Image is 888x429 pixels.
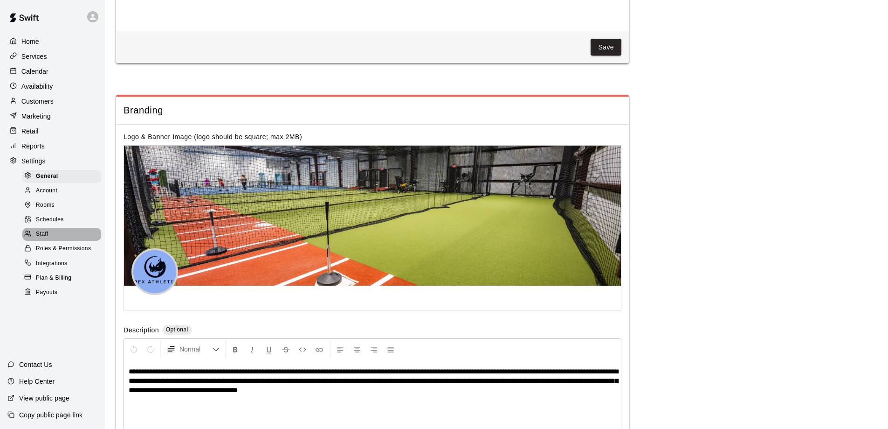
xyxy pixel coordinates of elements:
[179,345,212,354] span: Normal
[124,325,159,336] label: Description
[22,256,105,271] a: Integrations
[19,360,52,369] p: Contact Us
[22,227,105,242] a: Staff
[143,341,158,358] button: Redo
[261,341,277,358] button: Format Underline
[21,97,54,106] p: Customers
[36,230,48,239] span: Staff
[36,201,55,210] span: Rooms
[163,341,223,358] button: Formatting Options
[22,272,101,285] div: Plan & Billing
[21,52,47,61] p: Services
[124,133,302,141] label: Logo & Banner Image (logo should be square; max 2MB)
[22,183,105,198] a: Account
[7,64,97,78] a: Calendar
[349,341,365,358] button: Center Align
[295,341,310,358] button: Insert Code
[7,94,97,108] a: Customers
[36,274,71,283] span: Plan & Billing
[278,341,294,358] button: Format Strikethrough
[7,139,97,153] a: Reports
[36,259,68,268] span: Integrations
[383,341,399,358] button: Justify Align
[22,198,105,213] a: Rooms
[22,169,105,183] a: General
[22,242,101,255] div: Roles & Permissions
[22,184,101,197] div: Account
[22,170,101,183] div: General
[21,112,51,121] p: Marketing
[22,286,101,299] div: Payouts
[36,244,91,253] span: Roles & Permissions
[36,215,64,225] span: Schedules
[19,410,83,420] p: Copy public page link
[7,124,97,138] a: Retail
[332,341,348,358] button: Left Align
[126,341,142,358] button: Undo
[22,271,105,285] a: Plan & Billing
[22,257,101,270] div: Integrations
[22,213,105,227] a: Schedules
[366,341,382,358] button: Right Align
[22,228,101,241] div: Staff
[22,285,105,300] a: Payouts
[22,199,101,212] div: Rooms
[591,39,621,56] button: Save
[21,67,48,76] p: Calendar
[21,127,39,136] p: Retail
[22,242,105,256] a: Roles & Permissions
[244,341,260,358] button: Format Italics
[21,156,46,166] p: Settings
[7,154,97,168] a: Settings
[311,341,327,358] button: Insert Link
[21,141,45,151] p: Reports
[7,109,97,123] a: Marketing
[21,82,53,91] p: Availability
[36,172,58,181] span: General
[21,37,39,46] p: Home
[227,341,243,358] button: Format Bold
[7,35,97,49] a: Home
[36,186,57,196] span: Account
[19,377,55,386] p: Help Center
[166,326,188,333] span: Optional
[7,79,97,93] a: Availability
[124,104,621,117] span: Branding
[22,213,101,226] div: Schedules
[36,288,57,297] span: Payouts
[19,394,69,403] p: View public page
[7,49,97,63] a: Services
